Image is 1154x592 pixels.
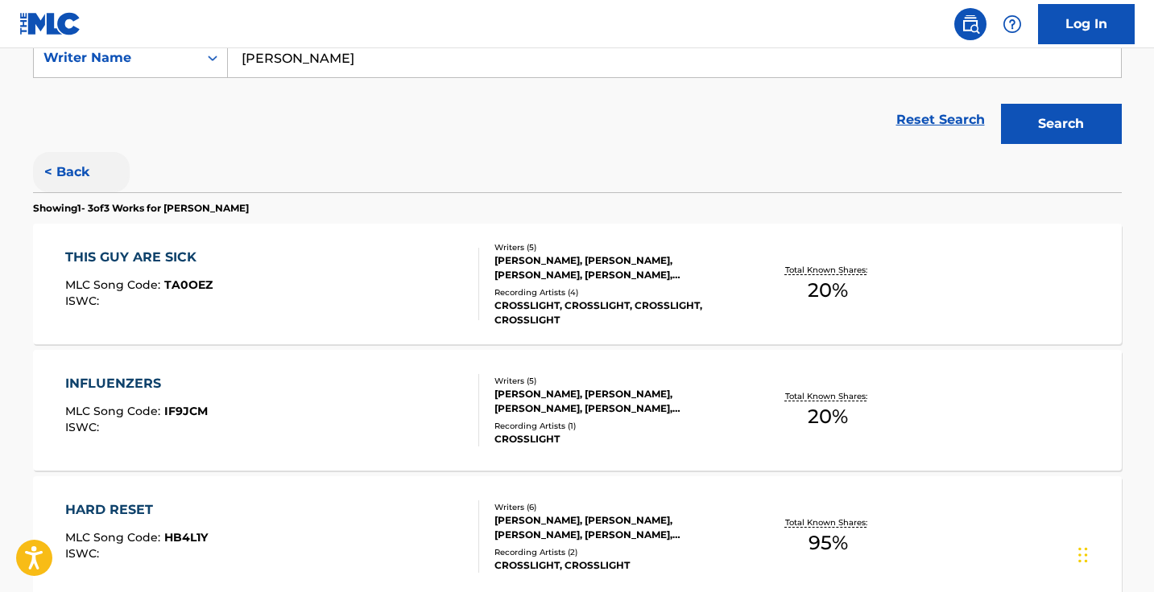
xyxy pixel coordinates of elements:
[961,14,980,34] img: search
[494,387,738,416] div: [PERSON_NAME], [PERSON_NAME], [PERSON_NAME], [PERSON_NAME], [PERSON_NAME]
[1038,4,1135,44] a: Log In
[33,152,130,192] button: < Back
[1073,515,1154,592] iframe: Chat Widget
[164,530,208,545] span: HB4L1Y
[494,286,738,298] div: Recording Artists ( 4 )
[808,402,848,431] span: 20 %
[65,500,208,520] div: HARD RESET
[19,12,81,35] img: MLC Logo
[65,404,164,418] span: MLC Song Code :
[494,558,738,573] div: CROSSLIGHT, CROSSLIGHT
[65,546,103,561] span: ISWC :
[494,298,738,327] div: CROSSLIGHT, CROSSLIGHT, CROSSLIGHT, CROSSLIGHT
[65,248,213,267] div: THIS GUY ARE SICK
[494,253,738,282] div: [PERSON_NAME], [PERSON_NAME], [PERSON_NAME], [PERSON_NAME], [PERSON_NAME]
[494,432,738,446] div: CROSSLIGHT
[33,350,1122,471] a: INFLUENZERSMLC Song Code:IF9JCMISWC:Writers (5)[PERSON_NAME], [PERSON_NAME], [PERSON_NAME], [PERS...
[494,241,738,253] div: Writers ( 5 )
[996,8,1028,40] div: Help
[1001,104,1122,144] button: Search
[43,48,188,68] div: Writer Name
[494,420,738,432] div: Recording Artists ( 1 )
[809,528,848,557] span: 95 %
[65,277,164,292] span: MLC Song Code :
[494,513,738,542] div: [PERSON_NAME], [PERSON_NAME], [PERSON_NAME], [PERSON_NAME], [PERSON_NAME], [PERSON_NAME]
[1003,14,1022,34] img: help
[494,546,738,558] div: Recording Artists ( 2 )
[33,201,249,216] p: Showing 1 - 3 of 3 Works for [PERSON_NAME]
[1078,531,1088,579] div: Drag
[785,264,871,276] p: Total Known Shares:
[888,102,993,138] a: Reset Search
[494,501,738,513] div: Writers ( 6 )
[164,404,208,418] span: IF9JCM
[808,276,848,305] span: 20 %
[65,530,164,545] span: MLC Song Code :
[954,8,986,40] a: Public Search
[65,374,208,393] div: INFLUENZERS
[164,277,213,292] span: TA0OEZ
[33,38,1122,152] form: Search Form
[33,224,1122,344] a: THIS GUY ARE SICKMLC Song Code:TA0OEZISWC:Writers (5)[PERSON_NAME], [PERSON_NAME], [PERSON_NAME],...
[65,420,103,434] span: ISWC :
[785,516,871,528] p: Total Known Shares:
[785,390,871,402] p: Total Known Shares:
[65,294,103,308] span: ISWC :
[494,375,738,387] div: Writers ( 5 )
